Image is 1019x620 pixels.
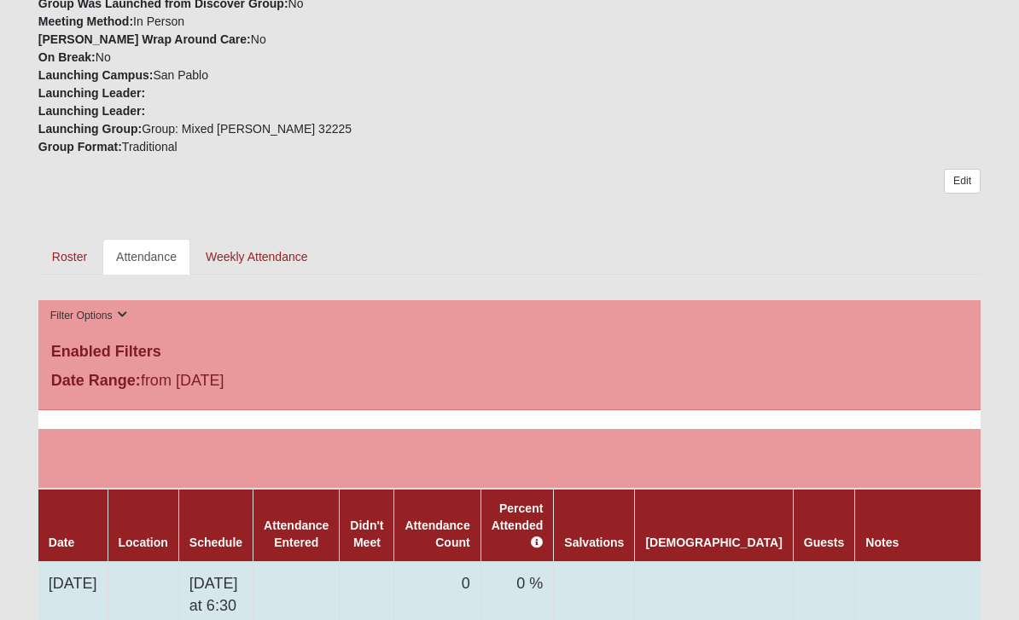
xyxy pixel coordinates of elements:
[38,86,145,100] strong: Launching Leader:
[51,369,141,392] label: Date Range:
[38,104,145,118] strong: Launching Leader:
[38,68,154,82] strong: Launching Campus:
[554,489,635,562] th: Salvations
[264,519,329,549] a: Attendance Entered
[38,239,101,275] a: Roster
[350,519,383,549] a: Didn't Meet
[38,50,96,64] strong: On Break:
[102,239,190,275] a: Attendance
[49,536,74,549] a: Date
[492,501,544,549] a: Percent Attended
[405,519,469,549] a: Attendance Count
[635,489,793,562] th: [DEMOGRAPHIC_DATA]
[189,536,242,549] a: Schedule
[38,32,251,46] strong: [PERSON_NAME] Wrap Around Care:
[865,536,899,549] a: Notes
[192,239,322,275] a: Weekly Attendance
[51,343,968,362] h4: Enabled Filters
[38,122,142,136] strong: Launching Group:
[38,369,352,397] div: from [DATE]
[944,169,981,194] a: Edit
[38,14,133,28] strong: Meeting Method:
[119,536,168,549] a: Location
[793,489,854,562] th: Guests
[45,307,133,325] button: Filter Options
[38,140,122,154] strong: Group Format:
